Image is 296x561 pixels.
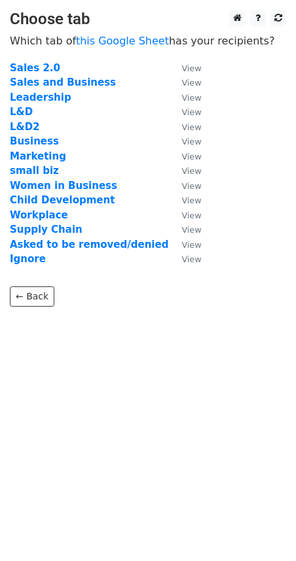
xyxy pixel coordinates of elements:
[181,225,201,235] small: View
[10,106,33,118] a: L&D
[181,181,201,191] small: View
[181,254,201,264] small: View
[168,209,201,221] a: View
[168,239,201,250] a: View
[10,10,286,29] h3: Choose tab
[10,224,83,235] a: Supply Chain
[168,106,201,118] a: View
[10,121,40,133] a: L&D2
[181,166,201,176] small: View
[181,211,201,220] small: View
[168,253,201,265] a: View
[168,224,201,235] a: View
[10,62,60,74] a: Sales 2.0
[168,194,201,206] a: View
[168,92,201,103] a: View
[168,135,201,147] a: View
[10,253,46,265] a: Ignore
[10,286,54,307] a: ← Back
[168,121,201,133] a: View
[10,150,66,162] a: Marketing
[10,209,68,221] a: Workplace
[181,195,201,205] small: View
[10,194,115,206] a: Child Development
[10,135,59,147] a: Business
[181,122,201,132] small: View
[10,180,117,192] a: Women in Business
[168,180,201,192] a: View
[168,165,201,177] a: View
[10,34,286,48] p: Which tab of has your recipients?
[168,150,201,162] a: View
[10,165,59,177] a: small biz
[181,78,201,88] small: View
[181,240,201,250] small: View
[181,63,201,73] small: View
[181,93,201,103] small: View
[168,62,201,74] a: View
[181,107,201,117] small: View
[168,76,201,88] a: View
[181,152,201,161] small: View
[76,35,169,47] a: this Google Sheet
[181,137,201,146] small: View
[10,76,116,88] a: Sales and Business
[10,92,71,103] a: Leadership
[10,239,168,250] a: Asked to be removed/denied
